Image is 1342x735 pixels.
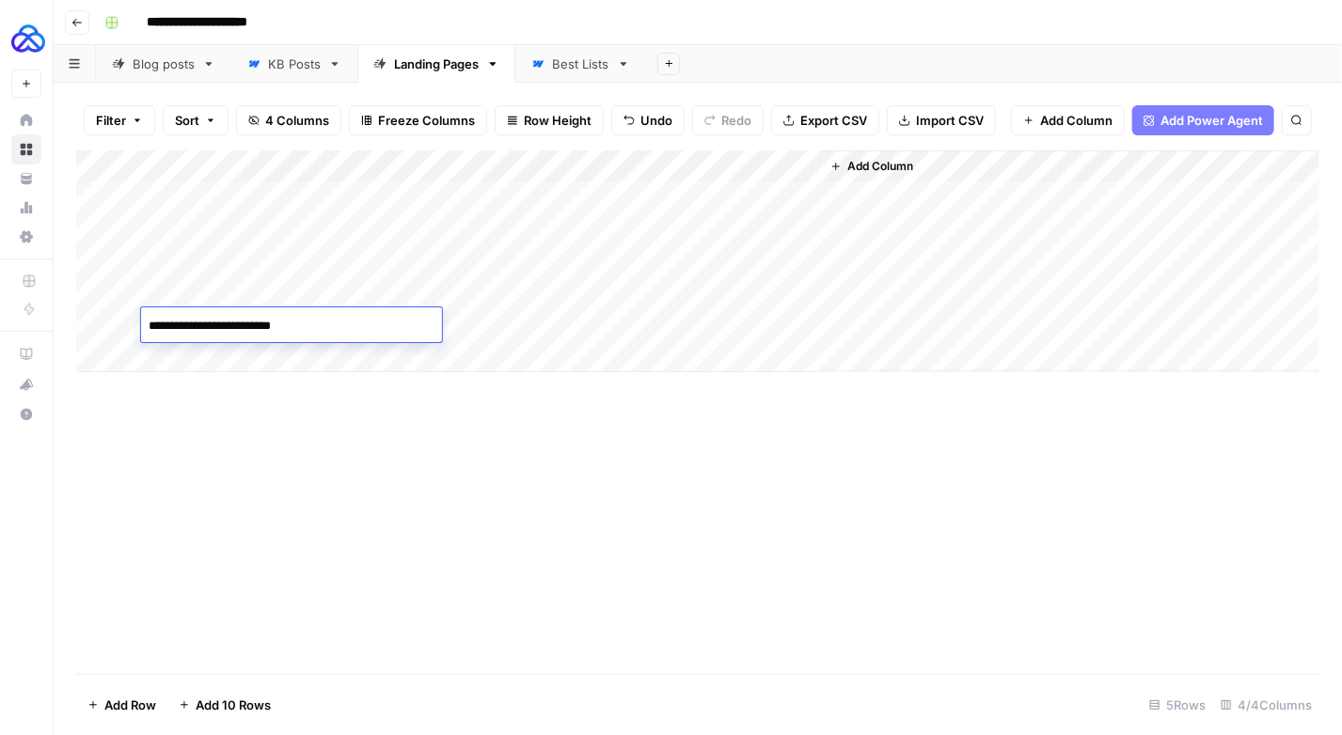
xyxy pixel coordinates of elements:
[167,690,282,720] button: Add 10 Rows
[847,158,913,175] span: Add Column
[268,55,321,73] div: KB Posts
[771,105,879,135] button: Export CSV
[916,111,984,130] span: Import CSV
[11,193,41,223] a: Usage
[96,45,231,83] a: Blog posts
[76,690,167,720] button: Add Row
[11,222,41,252] a: Settings
[11,164,41,194] a: Your Data
[1160,111,1263,130] span: Add Power Agent
[11,22,45,55] img: AUQ Logo
[133,55,195,73] div: Blog posts
[11,134,41,164] a: Browse
[11,15,41,62] button: Workspace: AUQ
[1132,105,1274,135] button: Add Power Agent
[1040,111,1113,130] span: Add Column
[552,55,609,73] div: Best Lists
[231,45,357,83] a: KB Posts
[11,339,41,369] a: AirOps Academy
[524,111,592,130] span: Row Height
[692,105,764,135] button: Redo
[823,154,921,179] button: Add Column
[11,369,41,399] button: What's new?
[11,105,41,135] a: Home
[495,105,604,135] button: Row Height
[175,111,199,130] span: Sort
[378,111,475,130] span: Freeze Columns
[11,399,41,430] button: Help + Support
[349,105,487,135] button: Freeze Columns
[800,111,867,130] span: Export CSV
[721,111,751,130] span: Redo
[236,105,341,135] button: 4 Columns
[394,55,479,73] div: Landing Pages
[1213,690,1319,720] div: 4/4 Columns
[1142,690,1213,720] div: 5 Rows
[611,105,685,135] button: Undo
[640,111,672,130] span: Undo
[12,370,40,399] div: What's new?
[1011,105,1125,135] button: Add Column
[515,45,646,83] a: Best Lists
[265,111,329,130] span: 4 Columns
[357,45,515,83] a: Landing Pages
[104,696,156,714] span: Add Row
[84,105,155,135] button: Filter
[163,105,229,135] button: Sort
[196,696,271,714] span: Add 10 Rows
[887,105,996,135] button: Import CSV
[96,111,126,130] span: Filter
